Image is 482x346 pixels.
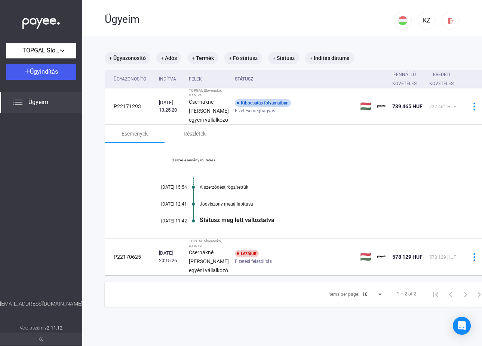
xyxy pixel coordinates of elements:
button: more-blue [466,249,482,265]
div: A szerződést rögzítettük [200,185,454,190]
mat-chip: + Indítás dátuma [305,52,354,64]
span: Ügyindítás [30,68,58,75]
button: HU [394,12,412,30]
img: arrow-double-left-grey.svg [39,337,43,342]
button: First page [428,286,443,301]
div: TOPGAL Slovensko, s.r.o. vs [189,88,229,97]
td: P22171293 [105,88,156,125]
button: KZ [418,12,436,30]
div: Fennálló követelés [392,70,417,88]
th: Státusz [232,70,357,88]
strong: Csernákné [PERSON_NAME] egyéni vállalkozó [189,249,229,273]
mat-chip: + Termék [187,52,218,64]
button: TOPGAL Slovensko, s.r.o. [6,43,76,58]
div: Indítva [159,75,176,84]
img: more-blue [470,103,478,110]
div: [DATE] 12:41 [142,201,187,207]
div: Felek [189,75,229,84]
span: Fizetési meghagyás [235,106,275,115]
div: Open Intercom Messenger [453,317,471,335]
strong: v2.11.12 [44,325,62,331]
div: Eredeti követelés [429,70,460,88]
div: Ügyazonosító [114,75,146,84]
strong: Csernákné [PERSON_NAME] egyéni vállalkozó [189,99,229,123]
td: 🇭🇺 [357,88,374,125]
img: HU [398,16,407,25]
td: 🇭🇺 [357,239,374,275]
div: Jogviszony megállapítása [200,201,454,207]
div: Ügyeim [105,13,394,26]
div: Lezárult [235,250,259,257]
div: Részletek [184,129,206,138]
button: Ügyindítás [6,64,76,80]
div: 1 – 2 of 2 [397,289,416,298]
span: 10 [362,292,368,297]
span: TOPGAL Slovensko, s.r.o. [22,46,60,55]
mat-chip: + Adós [156,52,181,64]
div: TOPGAL Slovensko, s.r.o. vs [189,239,229,248]
a: Összes esemény mutatása [142,158,245,163]
span: Ügyeim [28,98,48,107]
span: 578 129 HUF [392,254,423,260]
button: logout-red [442,12,460,30]
img: payee-logo [377,252,386,261]
div: Fennálló követelés [392,70,423,88]
button: Next page [458,286,473,301]
img: list.svg [13,98,22,107]
div: [DATE] 11:42 [142,218,187,224]
span: Fizetési felszólítás [235,257,272,266]
img: payee-logo [377,102,386,111]
div: Indítva [159,75,183,84]
mat-chip: + Ügyazonosító [105,52,150,64]
div: Items per page: [328,290,359,299]
mat-chip: + Fő státusz [224,52,262,64]
img: logout-red [447,17,455,25]
div: Felek [189,75,202,84]
div: Eredeti követelés [429,70,454,88]
div: [DATE] 13:25:20 [159,99,183,114]
div: Események [122,129,148,138]
img: plus-white.svg [25,69,30,74]
img: more-blue [470,253,478,261]
button: Previous page [443,286,458,301]
div: Státusz meg lett változtatva [200,216,454,224]
div: Ügyazonosító [114,75,153,84]
div: KZ [420,16,433,25]
span: 739 465 HUF [392,103,423,109]
mat-select: Items per page: [362,289,383,298]
div: [DATE] 15:54 [142,185,187,190]
img: white-payee-white-dot.svg [22,14,60,29]
td: P22170625 [105,239,156,275]
div: Kibocsátás folyamatban [235,99,291,107]
button: more-blue [466,98,482,114]
span: 732 461 HUF [429,104,456,109]
mat-chip: + Státusz [268,52,299,64]
div: [DATE] 20:15:26 [159,249,183,264]
span: 578 129 HUF [429,255,456,260]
